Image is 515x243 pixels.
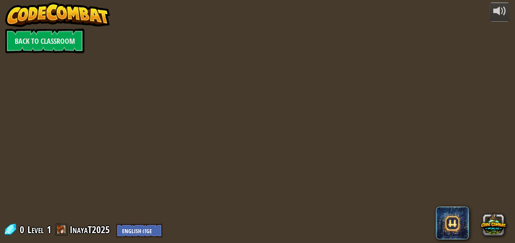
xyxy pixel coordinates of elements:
[27,223,44,236] span: Level
[5,2,110,27] img: CodeCombat - Learn how to code by playing a game
[481,211,506,236] button: CodeCombat Worlds on Roblox
[20,223,27,236] span: 0
[70,223,112,236] a: InayaT2025
[489,2,510,22] button: Adjust volume
[436,207,469,239] span: CodeCombat AI HackStack
[5,29,84,53] a: Back to Classroom
[47,223,51,236] span: 1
